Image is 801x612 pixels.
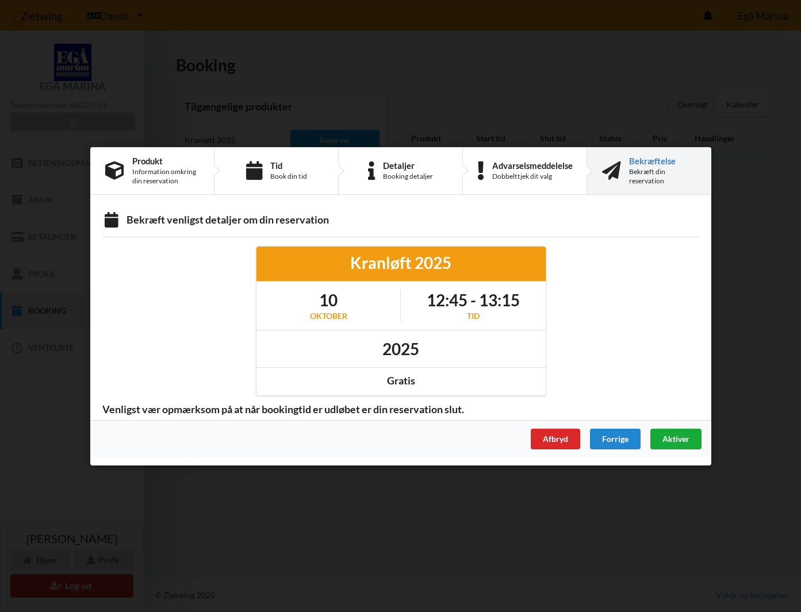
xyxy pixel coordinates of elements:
[309,310,347,322] div: oktober
[426,290,519,310] h1: 12:45 - 13:15
[629,167,696,185] div: Bekræft din reservation
[309,290,347,310] h1: 10
[589,428,640,449] div: Forrige
[383,171,433,180] div: Booking detaljer
[270,171,306,180] div: Book din tid
[426,310,519,322] div: Tid
[492,160,572,170] div: Advarselsmeddelelse
[102,213,699,229] div: Bekræft venligst detaljer om din reservation
[383,160,433,170] div: Detaljer
[132,167,199,185] div: Information omkring din reservation
[264,374,537,387] div: Gratis
[629,156,696,165] div: Bekræftelse
[94,402,472,415] span: Venligst vær opmærksom på at når bookingtid er udløbet er din reservation slut.
[264,252,537,273] div: Kranløft 2025
[270,160,306,170] div: Tid
[382,338,419,359] h1: 2025
[132,156,199,165] div: Produkt
[662,433,689,443] span: Aktiver
[492,171,572,180] div: Dobbelttjek dit valg
[530,428,580,449] div: Afbryd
